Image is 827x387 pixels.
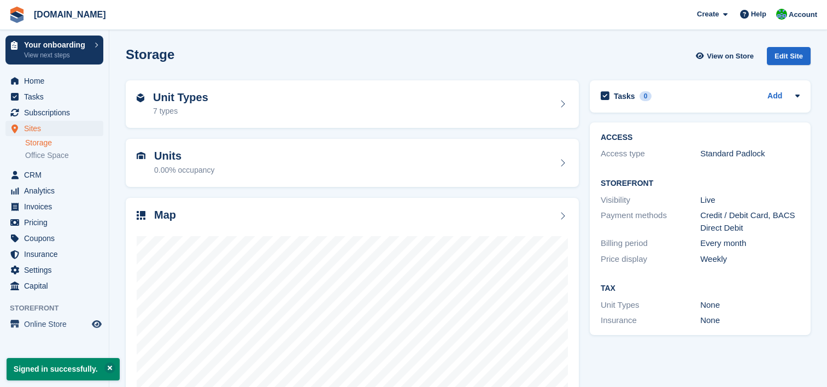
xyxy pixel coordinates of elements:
div: 0.00% occupancy [154,165,215,176]
span: Analytics [24,183,90,198]
h2: Units [154,150,215,162]
h2: Tasks [614,91,635,101]
a: menu [5,278,103,294]
span: Pricing [24,215,90,230]
div: Standard Padlock [700,148,800,160]
a: menu [5,231,103,246]
a: menu [5,316,103,332]
span: View on Store [707,51,754,62]
img: unit-icn-7be61d7bf1b0ce9d3e12c5938cc71ed9869f7b940bace4675aadf7bd6d80202e.svg [137,152,145,160]
span: Capital [24,278,90,294]
span: Coupons [24,231,90,246]
span: Insurance [24,247,90,262]
a: Add [767,90,782,103]
a: menu [5,215,103,230]
div: Every month [700,237,800,250]
h2: Storefront [601,179,800,188]
a: menu [5,167,103,183]
img: unit-type-icn-2b2737a686de81e16bb02015468b77c625bbabd49415b5ef34ead5e3b44a266d.svg [137,93,144,102]
div: None [700,299,800,312]
span: Create [697,9,719,20]
span: Storefront [10,303,109,314]
a: menu [5,199,103,214]
div: Billing period [601,237,700,250]
a: Units 0.00% occupancy [126,139,579,187]
span: CRM [24,167,90,183]
span: Account [789,9,817,20]
a: menu [5,247,103,262]
img: Mark Bignell [776,9,787,20]
a: menu [5,105,103,120]
span: Home [24,73,90,89]
h2: Map [154,209,176,221]
a: [DOMAIN_NAME] [30,5,110,24]
h2: Unit Types [153,91,208,104]
a: Office Space [25,150,103,161]
span: Tasks [24,89,90,104]
div: Visibility [601,194,700,207]
a: menu [5,183,103,198]
img: map-icn-33ee37083ee616e46c38cad1a60f524a97daa1e2b2c8c0bc3eb3415660979fc1.svg [137,211,145,220]
a: Edit Site [767,47,811,69]
a: menu [5,89,103,104]
img: stora-icon-8386f47178a22dfd0bd8f6a31ec36ba5ce8667c1dd55bd0f319d3a0aa187defe.svg [9,7,25,23]
div: Live [700,194,800,207]
p: Your onboarding [24,41,89,49]
div: Payment methods [601,209,700,234]
div: Edit Site [767,47,811,65]
span: Subscriptions [24,105,90,120]
h2: Tax [601,284,800,293]
a: View on Store [694,47,758,65]
a: Your onboarding View next steps [5,36,103,64]
div: 7 types [153,105,208,117]
span: Sites [24,121,90,136]
div: Price display [601,253,700,266]
h2: Storage [126,47,174,62]
div: 0 [640,91,652,101]
span: Online Store [24,316,90,332]
div: Unit Types [601,299,700,312]
span: Help [751,9,766,20]
p: View next steps [24,50,89,60]
div: Credit / Debit Card, BACS Direct Debit [700,209,800,234]
a: menu [5,262,103,278]
div: Access type [601,148,700,160]
h2: ACCESS [601,133,800,142]
a: menu [5,121,103,136]
div: None [700,314,800,327]
span: Settings [24,262,90,278]
a: Storage [25,138,103,148]
div: Insurance [601,314,700,327]
div: Weekly [700,253,800,266]
a: Preview store [90,318,103,331]
a: Unit Types 7 types [126,80,579,128]
a: menu [5,73,103,89]
p: Signed in successfully. [7,358,120,380]
span: Invoices [24,199,90,214]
